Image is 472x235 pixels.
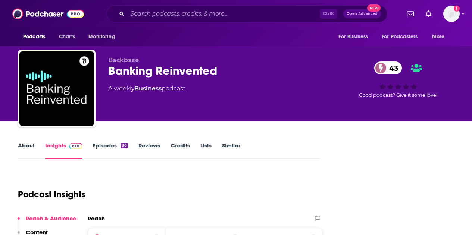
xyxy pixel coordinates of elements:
[19,51,94,126] img: Banking Reinvented
[320,9,337,19] span: Ctrl K
[23,32,45,42] span: Podcasts
[347,12,378,16] span: Open Advanced
[107,5,387,22] div: Search podcasts, credits, & more...
[382,32,418,42] span: For Podcasters
[18,30,55,44] button: open menu
[108,84,185,93] div: A weekly podcast
[333,30,377,44] button: open menu
[200,142,212,159] a: Lists
[427,30,454,44] button: open menu
[359,92,437,98] span: Good podcast? Give it some love!
[108,57,139,64] span: Backbase
[54,30,79,44] a: Charts
[18,215,76,229] button: Reach & Audience
[377,30,428,44] button: open menu
[12,7,84,21] img: Podchaser - Follow, Share and Rate Podcasts
[138,142,160,159] a: Reviews
[222,142,240,159] a: Similar
[121,143,128,148] div: 80
[127,8,320,20] input: Search podcasts, credits, & more...
[45,142,82,159] a: InsightsPodchaser Pro
[432,32,445,42] span: More
[423,7,434,20] a: Show notifications dropdown
[443,6,460,22] span: Logged in as emilyjherman
[18,189,85,200] h1: Podcast Insights
[343,9,381,18] button: Open AdvancedNew
[338,32,368,42] span: For Business
[59,32,75,42] span: Charts
[454,6,460,12] svg: Add a profile image
[374,61,402,74] a: 43
[26,215,76,222] p: Reach & Audience
[382,61,402,74] span: 43
[69,143,82,149] img: Podchaser Pro
[342,57,454,103] div: 43Good podcast? Give it some love!
[88,215,105,222] h2: Reach
[134,85,162,92] a: Business
[83,30,125,44] button: open menu
[367,4,381,12] span: New
[18,142,35,159] a: About
[404,7,417,20] a: Show notifications dropdown
[88,32,115,42] span: Monitoring
[93,142,128,159] a: Episodes80
[443,6,460,22] button: Show profile menu
[443,6,460,22] img: User Profile
[171,142,190,159] a: Credits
